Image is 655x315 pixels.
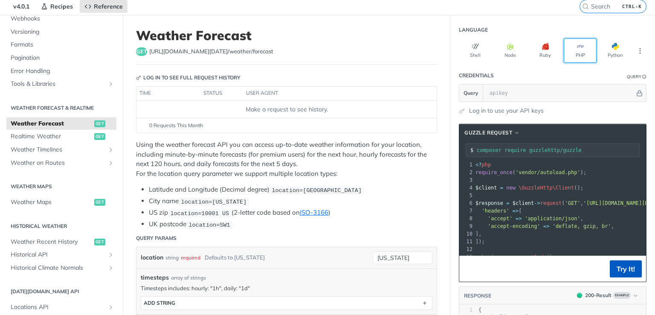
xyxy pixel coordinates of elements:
[11,28,114,36] span: Versioning
[11,67,114,76] span: Error Handling
[464,129,512,137] span: Guzzle Request
[459,192,474,199] div: 5
[188,222,230,228] span: location=SW1
[141,284,432,292] p: Timesteps includes: hourly: "1h", daily: "1d"
[475,185,497,191] span: $client
[300,208,328,216] a: ISO-3166
[6,78,116,90] a: Tools & LibrariesShow subpages for Tools & Libraries
[6,143,116,156] a: Weather TimelinesShow subpages for Weather Timelines
[636,47,644,55] svg: More ellipsis
[141,297,432,309] button: ADD string
[149,208,437,218] li: US zip (2-letter code based on )
[488,223,540,229] span: 'accept-encoding'
[635,89,644,97] button: Hide
[506,185,516,191] span: new
[464,89,478,97] span: Query
[6,26,116,38] a: Versioning
[6,222,116,230] h2: Historical Weather
[141,273,169,282] span: timesteps
[11,198,92,207] span: Weather Maps
[136,74,241,82] div: Log in to see full request history
[171,274,206,282] div: array of strings
[149,219,437,229] li: UK postcode
[513,200,534,206] span: $client
[478,307,481,313] span: {
[149,47,273,56] span: https://api.tomorrow.io/v4/weather/forecast
[11,15,114,23] span: Webhooks
[6,52,116,64] a: Pagination
[475,162,481,168] span: <?
[107,81,114,87] button: Show subpages for Tools & Libraries
[459,38,492,63] button: Shell
[205,251,265,264] div: Defaults to [US_STATE]
[553,223,611,229] span: 'deflate, gzip, br'
[94,3,123,10] span: Reference
[181,251,200,264] div: required
[525,216,580,222] span: 'application/json'
[540,200,562,206] span: request
[459,72,494,79] div: Credentials
[564,38,597,63] button: PHP
[481,208,509,214] span: 'headers'
[11,251,105,259] span: Historical API
[107,265,114,271] button: Show subpages for Historical Climate Normals
[6,288,116,295] h2: [DATE][DOMAIN_NAME] API
[6,117,116,130] a: Weather Forecastget
[149,196,437,206] li: City name
[144,300,175,306] div: ADD string
[136,47,147,56] span: get
[610,260,642,277] button: Try It!
[6,104,116,112] h2: Weather Forecast & realtime
[6,262,116,274] a: Historical Climate NormalsShow subpages for Historical Climate Normals
[577,293,582,298] span: 200
[459,253,474,261] div: 13
[485,85,635,102] input: apikey
[477,147,639,153] input: Request instructions
[634,44,646,57] button: More Languages
[165,251,179,264] div: string
[516,216,522,222] span: =>
[599,38,632,63] button: Python
[516,169,580,175] span: 'vendor/autoload.php'
[136,234,177,242] div: Query Params
[461,128,523,137] button: Guzzle Request
[6,12,116,25] a: Webhooks
[475,169,586,175] span: ( );
[491,254,519,260] span: $response
[107,160,114,166] button: Show subpages for Weather on Routes
[11,159,105,167] span: Weather on Routes
[136,140,437,178] p: Using the weather forecast API you can access up-to-date weather information for your location, i...
[519,254,525,260] span: ->
[573,291,642,300] button: 200200-ResultExample
[519,185,574,191] span: \GuzzleHttp\Client
[6,38,116,51] a: Formats
[506,200,509,206] span: =
[525,254,547,260] span: getBody
[529,38,562,63] button: Ruby
[475,169,513,175] span: require_once
[6,157,116,169] a: Weather on RoutesShow subpages for Weather on Routes
[459,215,474,222] div: 8
[459,230,474,238] div: 10
[620,2,644,11] kbd: CTRL-K
[94,133,105,140] span: get
[488,216,513,222] span: 'accept'
[107,304,114,311] button: Show subpages for Locations API
[459,26,488,34] div: Language
[475,185,583,191] span: ();
[107,146,114,153] button: Show subpages for Weather Timelines
[475,254,556,260] span: ();
[243,87,420,100] th: user agent
[181,198,246,205] span: location=[US_STATE]
[582,3,589,10] svg: Search
[6,130,116,143] a: Realtime Weatherget
[170,210,229,216] span: location=10001 US
[481,162,491,168] span: php
[6,65,116,78] a: Error Handling
[459,85,483,102] button: Query
[459,245,474,253] div: 12
[459,169,474,176] div: 2
[475,254,488,260] span: echo
[585,292,612,299] div: 200 - Result
[94,239,105,245] span: get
